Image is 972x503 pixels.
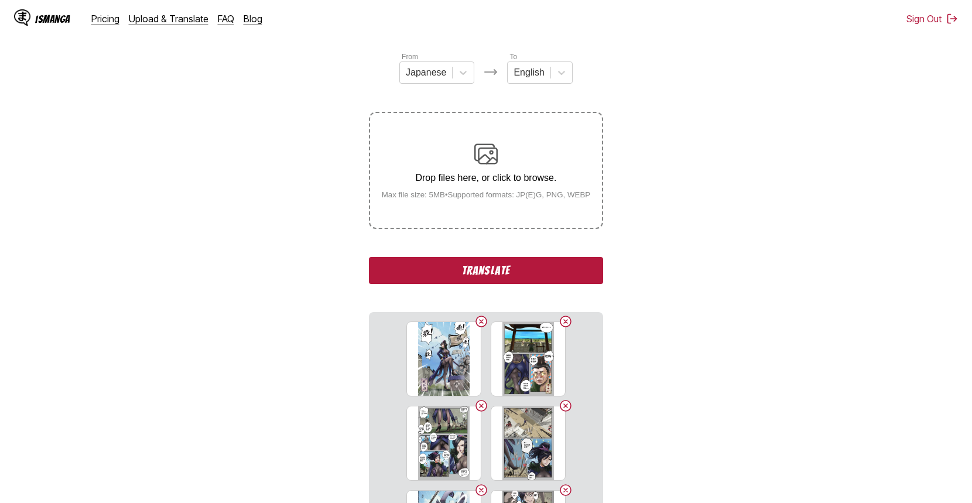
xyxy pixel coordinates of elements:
[35,13,70,25] div: IsManga
[244,13,262,25] a: Blog
[14,9,91,28] a: IsManga LogoIsManga
[559,314,573,329] button: Delete image
[474,399,488,413] button: Delete image
[484,65,498,79] img: Languages icon
[129,13,208,25] a: Upload & Translate
[372,173,600,183] p: Drop files here, or click to browse.
[372,190,600,199] small: Max file size: 5MB • Supported formats: JP(E)G, PNG, WEBP
[14,9,30,26] img: IsManga Logo
[91,13,119,25] a: Pricing
[906,13,958,25] button: Sign Out
[474,314,488,329] button: Delete image
[474,483,488,497] button: Delete image
[369,257,603,284] button: Translate
[559,483,573,497] button: Delete image
[559,399,573,413] button: Delete image
[946,13,958,25] img: Sign out
[402,53,418,61] label: From
[218,13,234,25] a: FAQ
[509,53,517,61] label: To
